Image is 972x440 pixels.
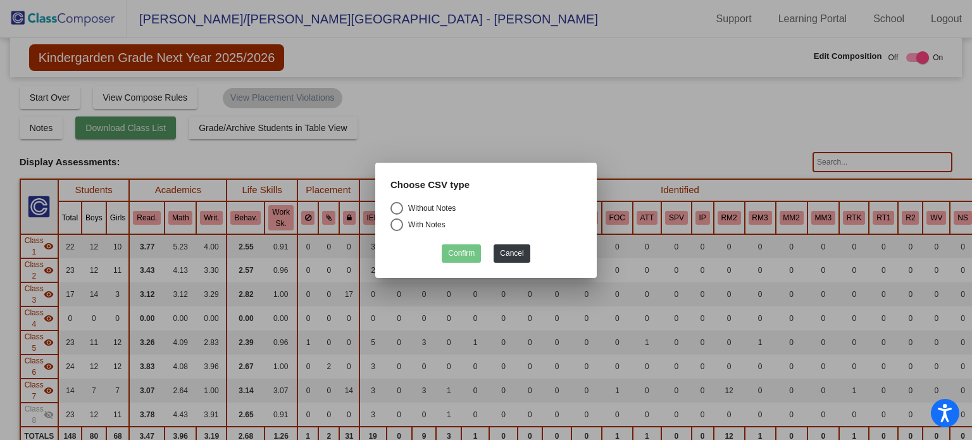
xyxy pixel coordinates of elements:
button: Cancel [494,244,530,262]
div: With Notes [403,218,445,230]
label: Choose CSV type [390,178,470,192]
div: Without Notes [403,202,456,213]
mat-radio-group: Select an option [390,201,582,234]
button: Confirm [442,244,481,262]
